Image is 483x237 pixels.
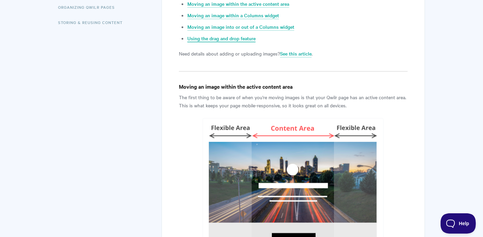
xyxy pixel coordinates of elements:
[441,213,476,234] iframe: Toggle Customer Support
[179,93,407,109] p: The first thing to be aware of when you're moving images is that your Qwilr page has an active co...
[187,0,289,8] a: Moving an image within the active content area
[187,23,294,31] a: Moving an image into or out of a Columns widget
[58,0,120,14] a: Organizing Qwilr Pages
[187,12,279,19] a: Moving an image within a Columns widget
[187,35,256,42] a: Using the drag and drop feature
[58,16,128,29] a: Storing & Reusing Content
[179,82,407,91] h4: Moving an image within the active content area
[179,49,407,58] p: Need details about adding or uploading images? .
[280,50,312,58] a: See this article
